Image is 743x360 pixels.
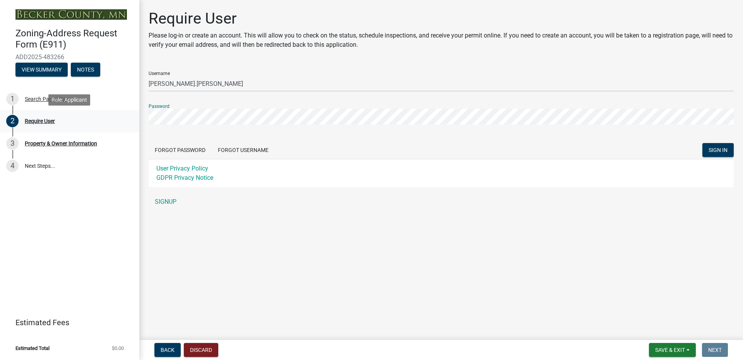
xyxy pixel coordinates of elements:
[15,346,50,351] span: Estimated Total
[15,9,127,20] img: Becker County, Minnesota
[154,343,181,357] button: Back
[112,346,124,351] span: $0.00
[149,9,734,28] h1: Require User
[48,94,90,106] div: Role: Applicant
[649,343,696,357] button: Save & Exit
[25,141,97,146] div: Property & Owner Information
[15,53,124,61] span: ADD2025-483266
[702,343,728,357] button: Next
[709,147,728,153] span: SIGN IN
[15,63,68,77] button: View Summary
[6,160,19,172] div: 4
[184,343,218,357] button: Discard
[71,67,100,73] wm-modal-confirm: Notes
[25,96,70,102] div: Search Parcel Data
[156,174,213,181] a: GDPR Privacy Notice
[149,143,212,157] button: Forgot Password
[655,347,685,353] span: Save & Exit
[6,315,127,330] a: Estimated Fees
[6,93,19,105] div: 1
[708,347,722,353] span: Next
[149,31,734,49] p: Please log-in or create an account. This will allow you to check on the status, schedule inspecti...
[15,67,68,73] wm-modal-confirm: Summary
[25,118,55,124] div: Require User
[156,165,208,172] a: User Privacy Policy
[161,347,175,353] span: Back
[6,137,19,150] div: 3
[149,194,734,210] a: SIGNUP
[6,115,19,127] div: 2
[212,143,275,157] button: Forgot Username
[71,63,100,77] button: Notes
[702,143,734,157] button: SIGN IN
[15,28,133,50] h4: Zoning-Address Request Form (E911)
